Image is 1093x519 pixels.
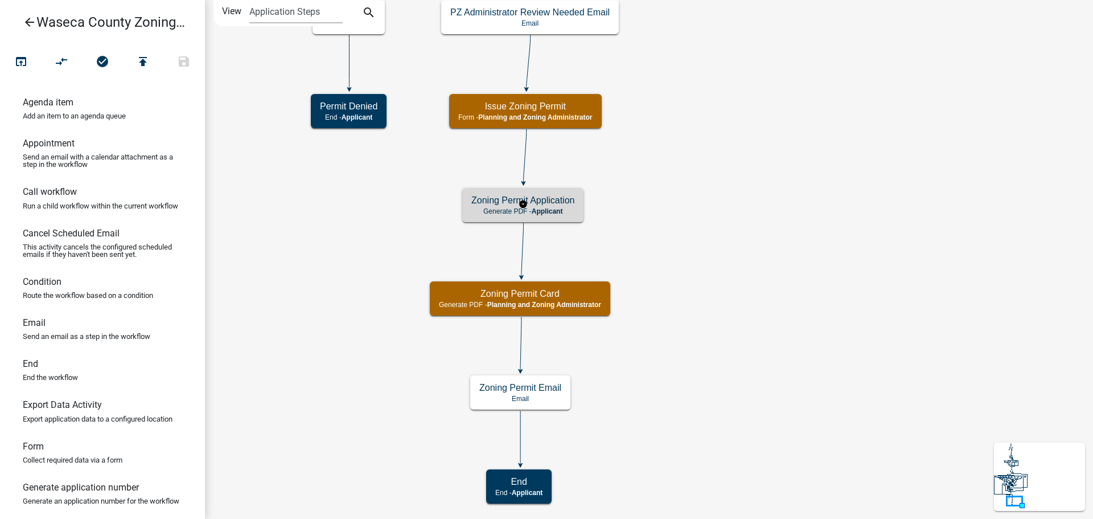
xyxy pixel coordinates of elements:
p: Collect required data via a form [23,456,122,464]
button: Auto Layout [41,50,82,75]
p: Route the workflow based on a condition [23,292,153,299]
p: Run a child workflow within the current workflow [23,202,178,210]
p: Send an email with a calendar attachment as a step in the workflow [23,153,182,168]
h5: Zoning Permit Application [471,195,574,206]
p: Form - [458,113,593,121]
p: End - [495,489,543,497]
i: open_in_browser [14,55,28,71]
p: Generate an application number for the workflow [23,497,179,505]
div: Workflow actions [1,50,204,77]
p: Generate PDF - [471,207,574,215]
h6: Cancel Scheduled Email [23,228,120,239]
p: End - [320,113,377,121]
h5: Issue Zoning Permit [458,101,593,112]
i: publish [136,55,150,71]
h5: End [495,476,543,487]
i: compare_arrows [55,55,69,71]
h6: Appointment [23,138,75,149]
span: Applicant [512,489,543,497]
i: check_circle [96,55,109,71]
p: Send an email as a step in the workflow [23,333,150,340]
i: arrow_back [23,15,36,31]
h5: Permit Denied [320,101,377,112]
span: Applicant [532,207,563,215]
p: End the workflow [23,374,78,381]
p: Email [479,395,561,403]
p: This activity cancels the configured scheduled emails if they haven't been sent yet. [23,243,182,258]
p: Export application data to a configured location [23,415,172,423]
a: Waseca County Zoning Permit Application [9,9,187,35]
button: Publish [122,50,163,75]
button: Save [163,50,204,75]
h6: Form [23,441,44,452]
h6: End [23,358,38,369]
p: Email [450,19,610,27]
h5: Zoning Permit Card [439,288,601,299]
i: search [362,6,376,22]
i: save [177,55,191,71]
h6: Email [23,317,46,328]
h6: Export Data Activity [23,399,102,410]
span: Planning and Zoning Administrator [478,113,592,121]
h6: Agenda item [23,97,73,108]
h6: Condition [23,276,61,287]
h6: Call workflow [23,186,77,197]
h5: Zoning Permit Email [479,382,561,393]
p: Add an item to an agenda queue [23,112,126,120]
button: search [360,5,378,23]
span: Applicant [342,113,373,121]
p: Generate PDF - [439,301,601,309]
button: No problems [82,50,123,75]
button: Test Workflow [1,50,42,75]
span: Planning and Zoning Administrator [487,301,601,309]
h6: Generate application number [23,482,139,493]
h5: PZ Administrator Review Needed Email [450,7,610,18]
